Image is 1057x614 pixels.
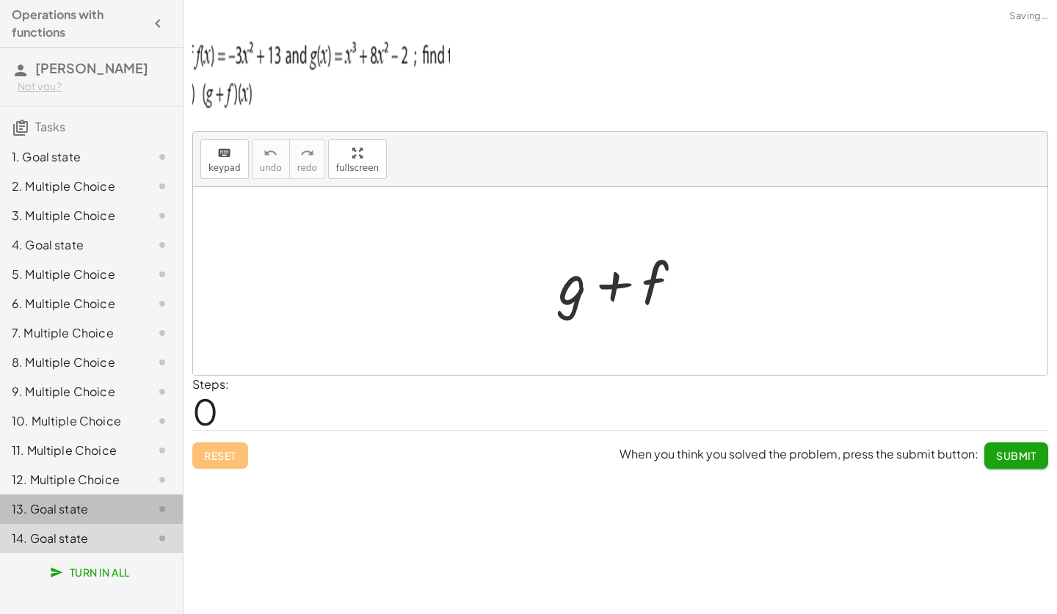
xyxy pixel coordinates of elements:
h4: Operations with functions [12,6,145,41]
div: 12. Multiple Choice [12,471,130,489]
span: Submit [996,449,1036,462]
div: 11. Multiple Choice [12,442,130,459]
i: Task not started. [153,530,171,547]
i: undo [264,145,277,162]
i: keyboard [217,145,231,162]
div: 9. Multiple Choice [12,383,130,401]
div: 5. Multiple Choice [12,266,130,283]
button: Submit [984,442,1048,469]
i: Task not started. [153,324,171,342]
i: Task not started. [153,500,171,518]
i: Task not started. [153,471,171,489]
i: Task not started. [153,383,171,401]
div: 10. Multiple Choice [12,412,130,430]
span: fullscreen [336,163,379,173]
i: Task not started. [153,178,171,195]
div: 3. Multiple Choice [12,207,130,224]
span: keypad [208,163,241,173]
i: Task not started. [153,354,171,371]
span: [PERSON_NAME] [35,59,148,76]
i: Task not started. [153,207,171,224]
button: redoredo [289,139,325,179]
i: Task not started. [153,266,171,283]
img: 0912d1d0bb122bf820112a47fb2014cd0649bff43fc109eadffc21f6a751f95a.png [192,27,450,115]
i: Task not started. [153,412,171,430]
button: keyboardkeypad [200,139,249,179]
div: 2. Multiple Choice [12,178,130,195]
span: redo [297,163,317,173]
div: 7. Multiple Choice [12,324,130,342]
button: Turn In All [41,559,142,585]
span: Tasks [35,119,65,134]
span: 0 [192,389,218,434]
span: Saving… [1009,9,1048,23]
div: 14. Goal state [12,530,130,547]
span: Turn In All [53,566,130,579]
div: 13. Goal state [12,500,130,518]
span: undo [260,163,282,173]
div: 4. Goal state [12,236,130,254]
i: Task not started. [153,442,171,459]
button: undoundo [252,139,290,179]
span: When you think you solved the problem, press the submit button: [620,446,978,461]
i: Task not started. [153,148,171,166]
label: Steps: [192,376,229,392]
i: Task not started. [153,295,171,313]
div: 8. Multiple Choice [12,354,130,371]
i: Task not started. [153,236,171,254]
button: fullscreen [328,139,387,179]
div: Not you? [18,79,171,94]
div: 6. Multiple Choice [12,295,130,313]
div: 1. Goal state [12,148,130,166]
i: redo [300,145,314,162]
